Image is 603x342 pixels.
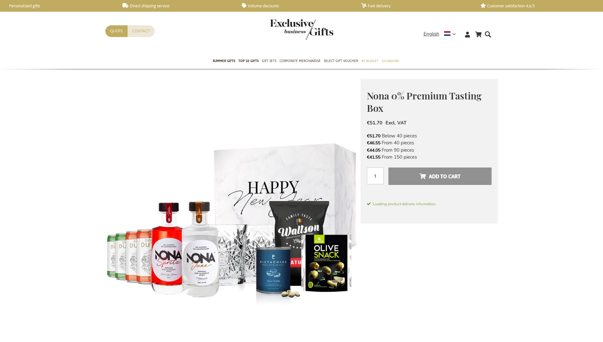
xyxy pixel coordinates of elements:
span: By Budget [361,58,378,64]
a: Contact [128,25,155,37]
li: From 150 pieces [367,154,492,161]
span: €51.70 [367,120,382,126]
span: €51.70 [367,133,380,139]
span: Gift Sets [262,58,276,64]
a: Summer Gifts [213,54,235,69]
li: From 40 pieces [367,139,492,146]
a: Gift Sets [262,54,276,69]
a: By Budget [361,54,378,69]
span: Occasions [381,58,399,64]
li: From 90 pieces [367,147,492,154]
a: Select Gift Voucher [324,54,358,69]
span: Loading product delivery information. [367,201,492,207]
a: TOP 50 Gifts [238,54,259,69]
input: Qty [367,168,384,184]
img: Nona 0% Premium Tasting box [105,79,361,334]
span: €44.05 [367,147,380,153]
a: Occasions [381,54,399,69]
span: Excl. VAT [386,120,406,126]
span: TOP 50 Gifts [238,58,259,64]
a: Direct shipping service [122,3,232,9]
a: Volume discounts [242,3,351,9]
a: Personalised gifts [3,3,112,9]
a: Corporate Merchandise [280,54,321,69]
li: Below 40 pieces [367,132,492,139]
img: Exclusive Business gifts logo [270,19,333,40]
a: Fast delivery [361,3,470,9]
a: store logo [270,19,302,40]
span: Corporate Merchandise [280,58,321,64]
span: €46.55 [367,140,380,146]
a: Customer satisfaction 4,6/5 [481,3,590,9]
span: Select Gift Voucher [324,58,358,64]
a: Quote [105,25,128,37]
span: English [424,30,439,38]
span: €41.55 [367,154,380,160]
span: Nona 0% Premium Tasting Box [367,89,481,114]
span: Summer Gifts [213,58,235,64]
